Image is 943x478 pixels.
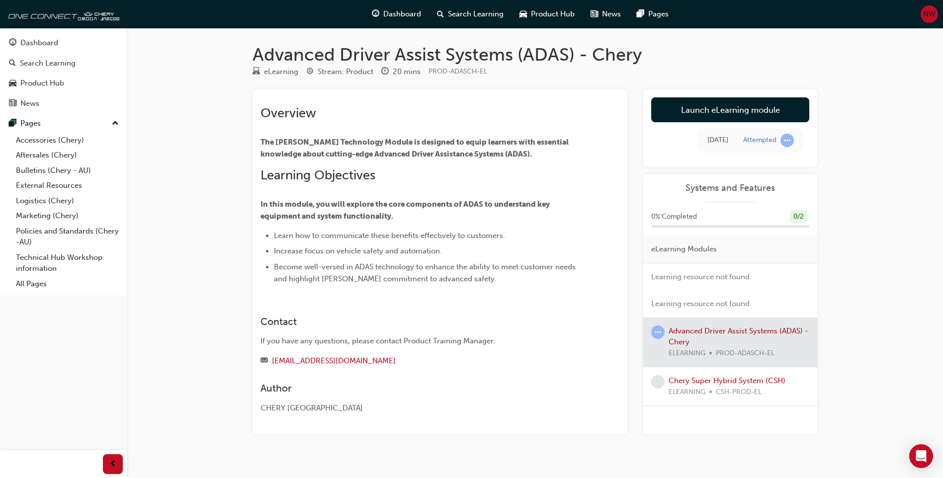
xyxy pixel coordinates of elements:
span: pages-icon [637,8,644,20]
span: Become well-versed in ADAS technology to enhance the ability to meet customer needs and highlight... [274,262,578,283]
span: CSH-PROD-EL [716,387,762,398]
span: Learning resource not found [651,272,750,281]
span: car-icon [519,8,527,20]
span: In this module, you will explore the core components of ADAS to understand key equipment and syst... [260,200,551,221]
h3: Author [260,383,584,394]
span: email-icon [260,357,268,366]
span: Learning resource code [429,67,487,76]
a: pages-iconPages [629,4,677,24]
span: ELEARNING [669,387,705,398]
img: oneconnect [5,4,119,24]
span: learningRecordVerb_ATTEMPT-icon [651,325,665,339]
span: news-icon [9,99,16,108]
span: Learning Objectives [260,167,375,183]
a: Logistics (Chery) [12,193,123,209]
h1: Advanced Driver Assist Systems (ADAS) - Chery [253,44,817,66]
span: Pages [648,8,669,20]
div: CHERY [GEOGRAPHIC_DATA] [260,402,584,414]
a: guage-iconDashboard [364,4,429,24]
button: Pages [4,114,123,133]
span: Increase focus on vehicle safety and automation. [274,246,442,255]
a: [EMAIL_ADDRESS][DOMAIN_NAME] [272,356,396,365]
a: Chery Super Hybrid System (CSH) [669,376,785,385]
a: Technical Hub Workshop information [12,250,123,276]
div: Stream [306,66,373,78]
span: The [PERSON_NAME] Technology Module is designed to equip learners with essential knowledge about ... [260,138,570,159]
span: prev-icon [109,458,117,471]
a: Product Hub [4,74,123,92]
div: Product Hub [20,78,64,89]
a: Launch eLearning module [651,97,809,122]
span: clock-icon [381,68,389,77]
a: Bulletins (Chery - AU) [12,163,123,178]
div: Stream: Product [318,66,373,78]
span: 0 % Completed [651,211,697,223]
span: Dashboard [383,8,421,20]
span: learningRecordVerb_ATTEMPT-icon [780,134,794,147]
a: Aftersales (Chery) [12,148,123,163]
span: Product Hub [531,8,575,20]
span: News [602,8,621,20]
div: Dashboard [20,37,58,49]
span: learningResourceType_ELEARNING-icon [253,68,260,77]
span: Search Learning [448,8,504,20]
div: Search Learning [20,58,76,69]
a: Systems and Features [651,182,809,194]
button: DashboardSearch LearningProduct HubNews [4,32,123,114]
div: Type [253,66,298,78]
div: 20 mins [393,66,421,78]
a: Marketing (Chery) [12,208,123,224]
a: Accessories (Chery) [12,133,123,148]
button: NW [921,5,938,23]
a: News [4,94,123,113]
a: Policies and Standards (Chery -AU) [12,224,123,250]
span: search-icon [9,59,16,68]
div: Open Intercom Messenger [909,444,933,468]
span: pages-icon [9,119,16,128]
div: News [20,98,39,109]
div: Attempted [743,136,776,145]
span: search-icon [437,8,444,20]
a: search-iconSearch Learning [429,4,512,24]
div: Wed Oct 01 2025 14:39:19 GMT+1000 (Australian Eastern Standard Time) [707,135,728,146]
a: External Resources [12,178,123,193]
span: guage-icon [372,8,379,20]
span: car-icon [9,79,16,88]
a: news-iconNews [583,4,629,24]
div: If you have any questions, please contact Product Training Manager. [260,335,584,347]
h3: Contact [260,316,584,327]
a: Dashboard [4,34,123,52]
div: Email [260,355,584,367]
a: Search Learning [4,54,123,73]
div: Duration [381,66,421,78]
span: Learning resource not found [651,299,750,308]
span: NW [923,8,936,20]
span: news-icon [591,8,598,20]
span: up-icon [112,117,119,130]
a: car-iconProduct Hub [512,4,583,24]
a: All Pages [12,276,123,292]
span: guage-icon [9,39,16,48]
span: Learn how to communicate these benefits effectively to customers. [274,231,505,240]
div: Pages [20,118,41,129]
span: target-icon [306,68,314,77]
div: 0 / 2 [790,210,807,224]
span: eLearning Modules [651,243,717,255]
span: Overview [260,105,316,121]
span: learningRecordVerb_NONE-icon [651,375,665,389]
div: eLearning [264,66,298,78]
